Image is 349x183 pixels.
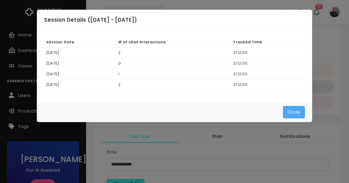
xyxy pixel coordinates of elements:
[44,47,116,58] td: [DATE]
[44,17,305,23] h5: Session Details ([DATE] - [DATE])
[231,58,305,69] td: 21:12:00
[116,69,231,79] td: 1
[283,106,305,119] button: Close
[116,37,231,47] th: # of chat Interactions
[44,58,116,69] td: [DATE]
[116,79,231,90] td: 2
[116,58,231,69] td: 0
[44,37,116,47] th: Session Date
[231,37,305,47] th: Tracked Time
[231,69,305,79] td: 21:12:00
[44,69,116,79] td: [DATE]
[231,79,305,90] td: 21:12:00
[116,47,231,58] td: 2
[44,79,116,90] td: [DATE]
[231,47,305,58] td: 21:12:00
